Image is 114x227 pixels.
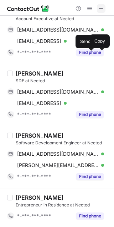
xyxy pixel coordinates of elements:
[16,202,110,208] div: Entrepreneur in Residence at Nected
[76,111,104,118] button: Reveal Button
[17,38,61,44] span: [EMAIL_ADDRESS]
[17,162,99,168] span: [PERSON_NAME][EMAIL_ADDRESS]
[16,16,110,22] div: Account Executive at Nected
[76,49,104,56] button: Reveal Button
[16,140,110,146] div: Software Development Engineer at Nected
[17,27,99,33] span: [EMAIL_ADDRESS][DOMAIN_NAME]
[16,194,63,201] div: [PERSON_NAME]
[76,173,104,180] button: Reveal Button
[17,151,99,157] span: [EMAIL_ADDRESS][DOMAIN_NAME]
[16,78,110,84] div: SDE at Nected
[16,132,63,139] div: [PERSON_NAME]
[17,100,61,106] span: [EMAIL_ADDRESS]
[17,89,99,95] span: [EMAIL_ADDRESS][DOMAIN_NAME]
[16,70,63,77] div: [PERSON_NAME]
[7,4,50,13] img: ContactOut v5.3.10
[76,212,104,220] button: Reveal Button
